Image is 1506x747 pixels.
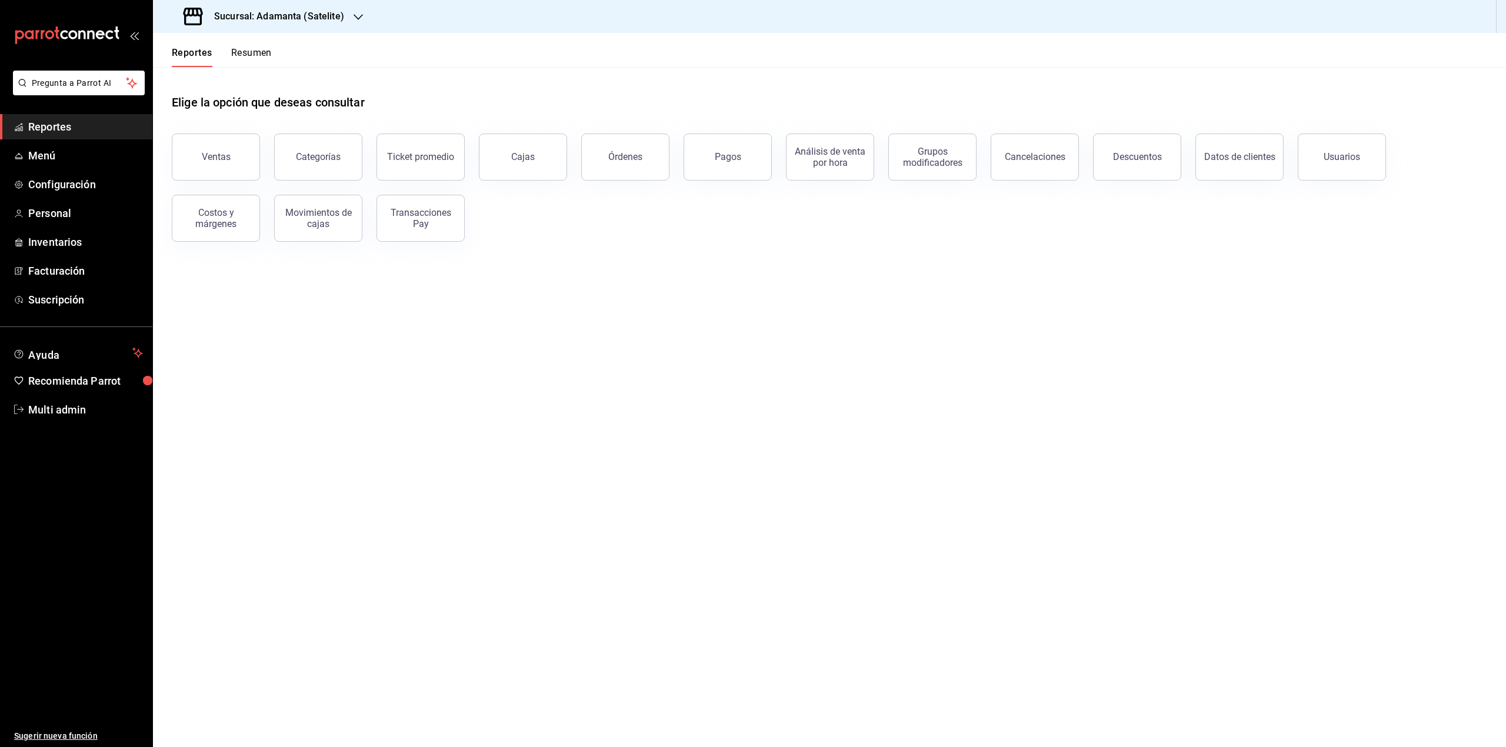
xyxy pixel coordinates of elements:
[231,47,272,67] button: Resumen
[376,195,465,242] button: Transacciones Pay
[172,94,365,111] h1: Elige la opción que deseas consultar
[1005,151,1065,162] div: Cancelaciones
[28,119,143,135] span: Reportes
[14,730,143,742] span: Sugerir nueva función
[13,71,145,95] button: Pregunta a Parrot AI
[28,402,143,418] span: Multi admin
[794,146,867,168] div: Análisis de venta por hora
[172,134,260,181] button: Ventas
[179,207,252,229] div: Costos y márgenes
[608,151,642,162] div: Órdenes
[28,205,143,221] span: Personal
[581,134,669,181] button: Órdenes
[1324,151,1360,162] div: Usuarios
[172,195,260,242] button: Costos y márgenes
[479,134,567,181] button: Cajas
[129,31,139,40] button: open_drawer_menu
[384,207,457,229] div: Transacciones Pay
[274,134,362,181] button: Categorías
[28,263,143,279] span: Facturación
[282,207,355,229] div: Movimientos de cajas
[376,134,465,181] button: Ticket promedio
[205,9,344,24] h3: Sucursal: Adamanta (Satelite)
[684,134,772,181] button: Pagos
[511,151,535,162] div: Cajas
[715,151,741,162] div: Pagos
[1113,151,1162,162] div: Descuentos
[1093,134,1181,181] button: Descuentos
[786,134,874,181] button: Análisis de venta por hora
[1204,151,1275,162] div: Datos de clientes
[896,146,969,168] div: Grupos modificadores
[274,195,362,242] button: Movimientos de cajas
[8,85,145,98] a: Pregunta a Parrot AI
[991,134,1079,181] button: Cancelaciones
[888,134,977,181] button: Grupos modificadores
[28,234,143,250] span: Inventarios
[172,47,272,67] div: navigation tabs
[28,292,143,308] span: Suscripción
[296,151,341,162] div: Categorías
[32,77,126,89] span: Pregunta a Parrot AI
[387,151,454,162] div: Ticket promedio
[1195,134,1284,181] button: Datos de clientes
[1298,134,1386,181] button: Usuarios
[172,47,212,67] button: Reportes
[28,346,128,360] span: Ayuda
[28,148,143,164] span: Menú
[202,151,231,162] div: Ventas
[28,373,143,389] span: Recomienda Parrot
[28,176,143,192] span: Configuración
